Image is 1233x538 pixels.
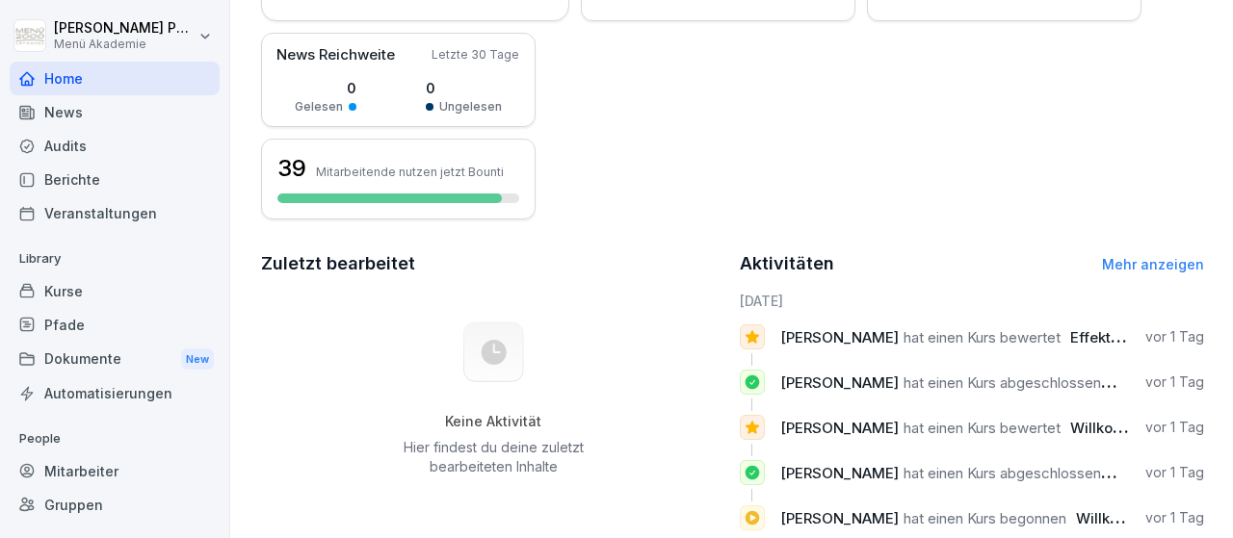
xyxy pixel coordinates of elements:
[432,46,519,64] p: Letzte 30 Tage
[904,419,1061,437] span: hat einen Kurs bewertet
[426,78,502,98] p: 0
[10,243,220,274] p: Library
[277,152,306,185] h3: 39
[1145,418,1204,437] p: vor 1 Tag
[904,509,1066,527] span: hat einen Kurs begonnen
[10,196,220,230] a: Veranstaltungen
[1102,256,1204,272] a: Mehr anzeigen
[396,413,590,430] h5: Keine Aktivität
[10,129,220,163] a: Audits
[181,348,214,371] div: New
[904,373,1101,392] span: hat einen Kurs abgeschlossen
[904,464,1101,482] span: hat einen Kurs abgeschlossen
[295,98,343,115] p: Gelesen
[10,423,220,454] p: People
[10,342,220,377] div: Dokumente
[54,38,195,51] p: Menü Akademie
[54,20,195,37] p: [PERSON_NAME] Pacyna
[904,328,1061,346] span: hat einen Kurs bewertet
[10,454,220,488] a: Mitarbeiter
[740,291,1205,311] h6: [DATE]
[780,464,899,482] span: [PERSON_NAME]
[780,509,899,527] span: [PERSON_NAME]
[10,376,220,410] a: Automatisierungen
[780,328,899,346] span: [PERSON_NAME]
[780,419,899,437] span: [PERSON_NAME]
[10,342,220,377] a: DokumenteNew
[295,78,356,98] p: 0
[10,62,220,95] a: Home
[261,250,726,277] h2: Zuletzt bearbeitet
[780,373,899,392] span: [PERSON_NAME]
[396,438,590,476] p: Hier findest du deine zuletzt bearbeiteten Inhalte
[10,163,220,196] a: Berichte
[1145,372,1204,392] p: vor 1 Tag
[1145,508,1204,527] p: vor 1 Tag
[10,274,220,308] a: Kurse
[1145,327,1204,346] p: vor 1 Tag
[740,250,834,277] h2: Aktivitäten
[10,308,220,342] a: Pfade
[276,44,395,66] p: News Reichweite
[1145,463,1204,482] p: vor 1 Tag
[316,165,504,179] p: Mitarbeitende nutzen jetzt Bounti
[10,488,220,522] a: Gruppen
[439,98,502,115] p: Ungelesen
[10,95,220,129] a: News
